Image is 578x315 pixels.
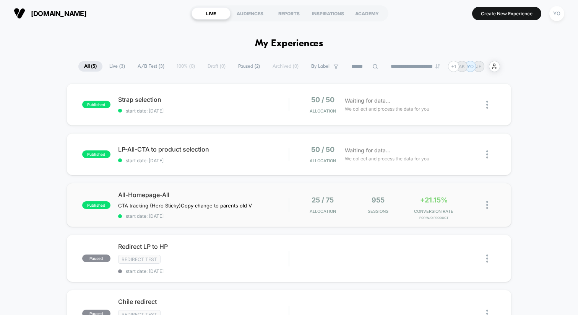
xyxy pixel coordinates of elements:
span: published [82,150,110,158]
p: YO [467,64,474,69]
span: start date: [DATE] [118,213,289,219]
span: [DOMAIN_NAME] [31,10,86,18]
span: Paused ( 2 ) [232,61,266,72]
span: Live ( 3 ) [104,61,131,72]
span: start date: [DATE] [118,268,289,274]
span: Strap selection [118,96,289,103]
img: close [486,201,488,209]
span: Redirect LP to HP [118,243,289,250]
div: INSPIRATIONS [308,7,347,20]
div: ACADEMY [347,7,386,20]
span: start date: [DATE] [118,108,289,114]
div: REPORTS [270,7,308,20]
span: Allocation [310,209,336,214]
span: Chile redirect [118,298,289,305]
span: A/B Test ( 3 ) [132,61,170,72]
span: start date: [DATE] [118,158,289,163]
span: LP-All-CTA to product selection [118,145,289,153]
div: LIVE [192,7,231,20]
span: paused [82,255,110,262]
h1: My Experiences [255,38,323,49]
button: [DOMAIN_NAME] [11,7,89,20]
span: 50 / 50 [311,145,334,153]
span: By Label [311,64,330,69]
span: We collect and process the data for you [345,105,429,113]
div: YO [549,6,564,21]
span: All ( 5 ) [78,61,102,72]
span: Waiting for data... [345,146,390,155]
span: Allocation [310,108,336,114]
span: Waiting for data... [345,96,390,105]
span: Redirect Test [118,255,161,264]
img: end [435,64,440,69]
span: CTA tracking (Hero Sticky)Copy change to parents old V [118,202,252,209]
div: AUDIENCES [231,7,270,20]
p: JF [476,64,481,69]
span: 25 / 75 [312,196,334,204]
p: AK [459,64,465,69]
span: +21.15% [420,196,448,204]
span: CONVERSION RATE [408,209,459,214]
button: YO [547,6,567,21]
button: Create New Experience [472,7,541,20]
span: 955 [372,196,385,204]
span: We collect and process the data for you [345,155,429,162]
span: All-Homepage-All [118,191,289,199]
img: close [486,255,488,263]
img: Visually logo [14,8,25,19]
div: + 1 [448,61,459,72]
span: 50 / 50 [311,96,334,104]
span: for w/o product [408,216,459,220]
img: close [486,150,488,158]
span: published [82,101,110,108]
img: close [486,101,488,109]
span: published [82,201,110,209]
span: Allocation [310,158,336,163]
span: Sessions [352,209,404,214]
